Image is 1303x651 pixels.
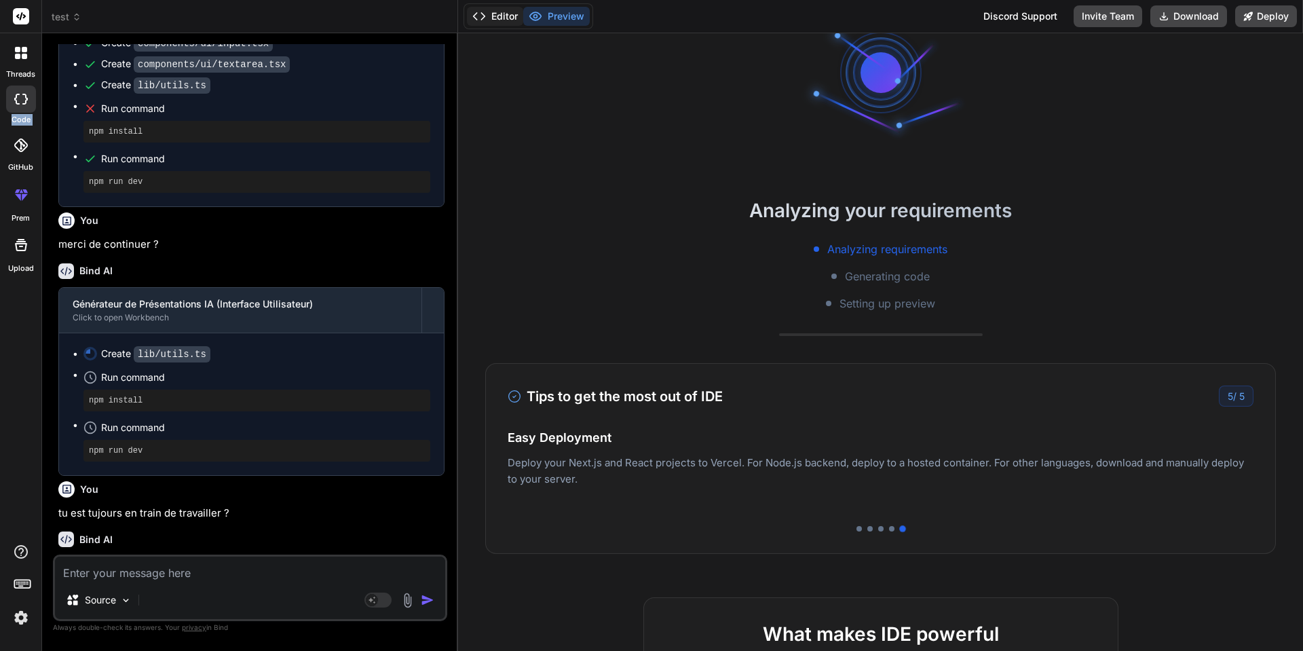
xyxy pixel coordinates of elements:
[400,593,415,608] img: attachment
[421,593,434,607] img: icon
[58,506,445,521] p: tu est tujours en train de travailler ?
[59,288,421,333] button: Générateur de Présentations IA (Interface Utilisateur)Click to open Workbench
[134,346,210,362] code: lib/utils.ts
[85,593,116,607] p: Source
[8,162,33,173] label: GitHub
[79,264,113,278] h6: Bind AI
[101,347,210,361] div: Create
[101,421,430,434] span: Run command
[101,102,430,115] span: Run command
[101,78,210,92] div: Create
[182,623,206,631] span: privacy
[1074,5,1142,27] button: Invite Team
[89,176,425,187] pre: npm run dev
[53,621,447,634] p: Always double-check its answers. Your in Bind
[523,7,590,26] button: Preview
[134,56,290,73] code: components/ui/textarea.tsx
[89,126,425,137] pre: npm install
[80,483,98,496] h6: You
[10,606,33,629] img: settings
[58,237,445,253] p: merci de continuer ?
[827,241,947,257] span: Analyzing requirements
[1219,386,1253,407] div: /
[975,5,1065,27] div: Discord Support
[1235,5,1297,27] button: Deploy
[8,263,34,274] label: Upload
[80,214,98,227] h6: You
[1239,390,1245,402] span: 5
[52,10,81,24] span: test
[1150,5,1227,27] button: Download
[101,36,273,50] div: Create
[458,196,1303,225] h2: Analyzing your requirements
[134,77,210,94] code: lib/utils.ts
[1228,390,1233,402] span: 5
[6,69,35,80] label: threads
[12,212,30,224] label: prem
[120,595,132,606] img: Pick Models
[508,428,1253,447] h4: Easy Deployment
[666,620,1096,648] h2: What makes IDE powerful
[101,371,430,384] span: Run command
[467,7,523,26] button: Editor
[839,295,935,312] span: Setting up preview
[101,152,430,166] span: Run command
[12,114,31,126] label: code
[845,268,930,284] span: Generating code
[508,455,1253,487] p: Deploy your Next.js and React projects to Vercel. For Node.js backend, deploy to a hosted contain...
[89,445,425,456] pre: npm run dev
[73,297,408,311] div: Générateur de Présentations IA (Interface Utilisateur)
[101,57,290,71] div: Create
[508,386,723,407] h3: Tips to get the most out of IDE
[79,533,113,546] h6: Bind AI
[73,312,408,323] div: Click to open Workbench
[89,395,425,406] pre: npm install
